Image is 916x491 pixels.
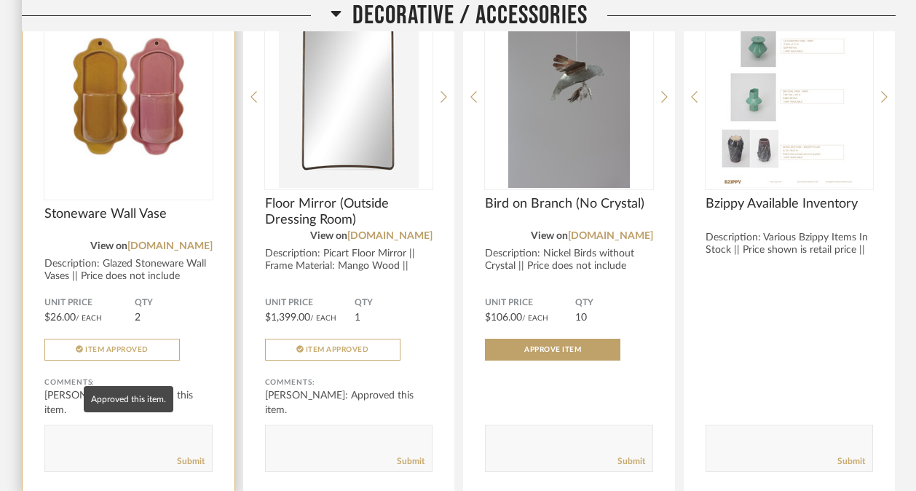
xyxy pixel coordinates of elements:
button: Item Approved [265,339,400,361]
div: Description: Nickel Birds without Crystal || Price does not include ship... [485,248,653,285]
span: / Each [522,315,548,322]
button: Approve Item [485,339,620,361]
span: Item Approved [306,346,369,353]
span: 2 [135,313,141,323]
span: / Each [310,315,336,322]
div: Comments: [265,375,433,390]
span: QTY [575,297,653,309]
span: View on [90,241,127,251]
button: Item Approved [44,339,180,361]
span: $1,399.00 [265,313,310,323]
span: View on [531,231,568,241]
img: undefined [265,6,433,188]
span: Approve Item [524,346,581,353]
div: 0 [44,6,213,188]
div: Description: Picart Floor Mirror || Frame Material: Mango Wood || Pric... [265,248,433,285]
a: [DOMAIN_NAME] [347,231,433,241]
span: / Each [76,315,102,322]
div: [PERSON_NAME]: Approved this item. [44,388,213,417]
a: [DOMAIN_NAME] [568,231,653,241]
span: Unit Price [265,297,355,309]
span: Unit Price [485,297,575,309]
span: View on [310,231,347,241]
span: $26.00 [44,313,76,323]
a: Submit [177,455,205,468]
span: Unit Price [44,297,135,309]
div: Comments: [44,375,213,390]
img: undefined [44,6,213,188]
a: Submit [837,455,865,468]
span: Bzippy Available Inventory [706,196,874,212]
div: Description: Various Bzippy Items In Stock || Price shown is retail price || ... [706,232,874,269]
a: Submit [617,455,645,468]
span: 1 [355,313,360,323]
span: Item Approved [85,346,149,353]
span: QTY [355,297,433,309]
a: [DOMAIN_NAME] [127,241,213,251]
img: undefined [485,6,653,188]
span: $106.00 [485,313,522,323]
div: [PERSON_NAME]: Approved this item. [265,388,433,417]
div: Description: Glazed Stoneware Wall Vases || Price does not include [PERSON_NAME]... [44,258,213,295]
span: Floor Mirror (Outside Dressing Room) [265,196,433,228]
span: Bird on Branch (No Crystal) [485,196,653,212]
a: Submit [397,455,425,468]
img: undefined [706,6,874,188]
span: Stoneware Wall Vase [44,206,213,222]
span: QTY [135,297,213,309]
span: 10 [575,313,587,323]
